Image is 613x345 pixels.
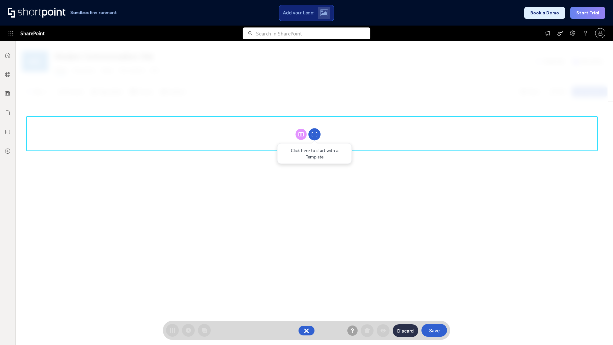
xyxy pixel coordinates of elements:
[283,10,314,16] span: Add your Logo:
[581,314,613,345] iframe: Chat Widget
[320,9,328,16] img: Upload logo
[393,324,418,337] button: Discard
[20,26,44,41] span: SharePoint
[570,7,605,19] button: Start Trial
[256,27,370,39] input: Search in SharePoint
[70,11,117,14] h1: Sandbox Environment
[524,7,565,19] button: Book a Demo
[421,324,447,337] button: Save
